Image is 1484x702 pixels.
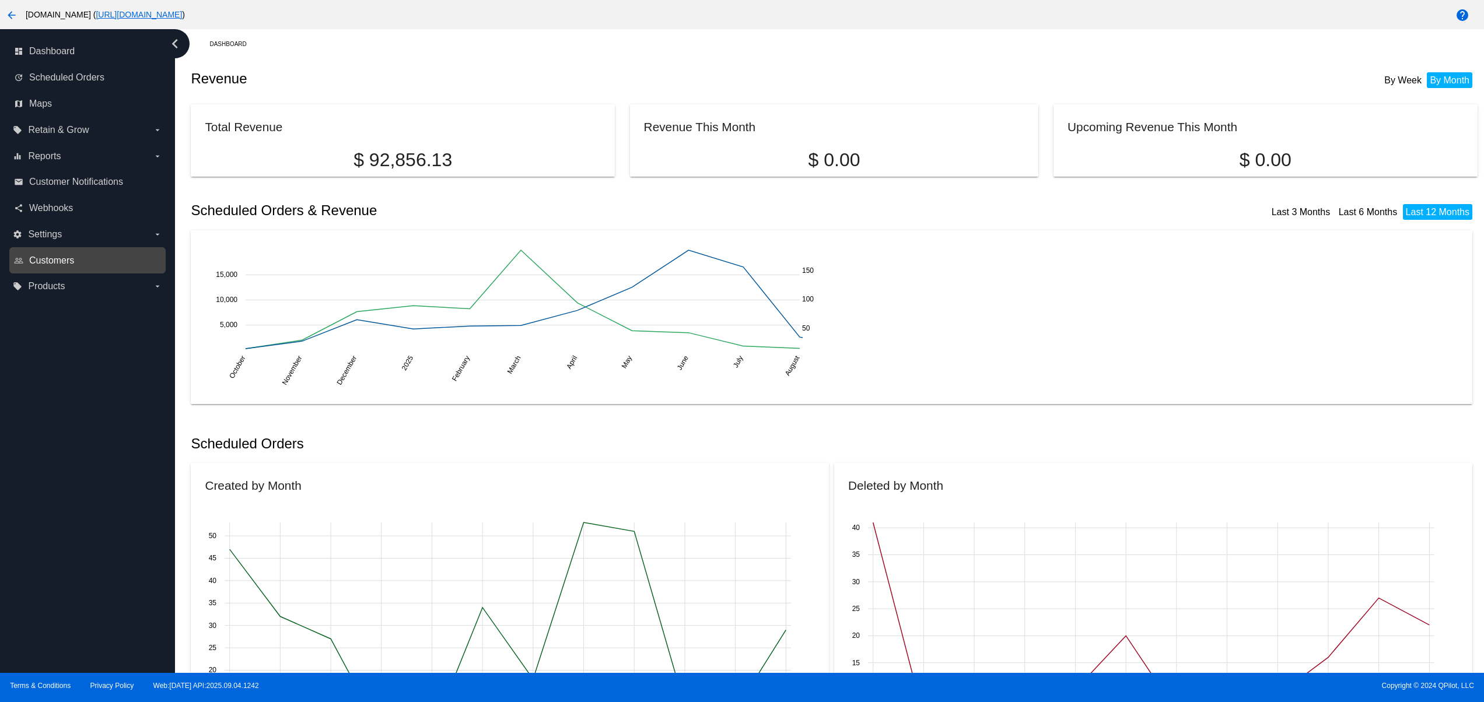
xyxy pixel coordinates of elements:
a: [URL][DOMAIN_NAME] [96,10,182,19]
text: October [228,354,247,380]
h2: Upcoming Revenue This Month [1067,120,1237,134]
i: share [14,203,23,213]
i: dashboard [14,47,23,56]
span: Settings [28,229,62,240]
i: local_offer [13,282,22,291]
h2: Deleted by Month [848,479,943,492]
p: $ 92,856.13 [205,149,600,171]
text: 100 [802,295,814,303]
p: $ 0.00 [1067,149,1463,171]
span: Webhooks [29,203,73,213]
span: Copyright © 2024 QPilot, LLC [752,682,1474,690]
text: 35 [852,551,860,559]
text: 30 [209,622,217,630]
li: By Week [1381,72,1424,88]
a: dashboard Dashboard [14,42,162,61]
text: 20 [209,666,217,675]
a: Web:[DATE] API:2025.09.04.1242 [153,682,259,690]
text: 15 [852,659,860,667]
text: 40 [209,577,217,585]
a: Privacy Policy [90,682,134,690]
a: people_outline Customers [14,251,162,270]
span: Scheduled Orders [29,72,104,83]
text: December [335,354,359,386]
h2: Revenue This Month [644,120,756,134]
span: Retain & Grow [28,125,89,135]
text: 10,000 [216,296,238,304]
span: Reports [28,151,61,162]
span: Customer Notifications [29,177,123,187]
text: August [783,354,801,377]
i: equalizer [13,152,22,161]
i: arrow_drop_down [153,230,162,239]
i: map [14,99,23,108]
a: email Customer Notifications [14,173,162,191]
li: By Month [1427,72,1472,88]
text: February [450,354,471,382]
h2: Scheduled Orders & Revenue [191,202,834,219]
i: chevron_left [166,34,184,53]
text: 25 [852,605,860,613]
mat-icon: help [1455,8,1469,22]
a: Last 6 Months [1339,207,1398,217]
a: Last 3 Months [1272,207,1331,217]
span: Customers [29,255,74,266]
text: 5,000 [220,321,237,329]
text: 50 [209,532,217,540]
a: Dashboard [209,35,257,53]
span: Dashboard [29,46,75,57]
text: 40 [852,524,860,532]
text: May [620,354,633,370]
text: November [281,354,304,386]
h2: Created by Month [205,479,301,492]
text: 20 [852,632,860,640]
text: 15,000 [216,271,238,279]
i: arrow_drop_down [153,152,162,161]
text: April [565,354,579,370]
text: 35 [209,599,217,608]
i: arrow_drop_down [153,282,162,291]
text: July [731,354,745,368]
i: email [14,177,23,187]
a: update Scheduled Orders [14,68,162,87]
a: share Webhooks [14,199,162,217]
mat-icon: arrow_back [5,8,19,22]
i: settings [13,230,22,239]
h2: Scheduled Orders [191,436,834,452]
a: Terms & Conditions [10,682,71,690]
text: 2025 [400,354,415,371]
span: Maps [29,99,52,109]
span: [DOMAIN_NAME] ( ) [26,10,185,19]
i: local_offer [13,125,22,135]
a: Last 12 Months [1406,207,1469,217]
i: update [14,73,23,82]
text: 25 [209,644,217,652]
h2: Revenue [191,71,834,87]
text: 50 [802,324,810,332]
text: 30 [852,578,860,586]
text: 45 [209,554,217,563]
text: June [675,354,690,371]
text: 150 [802,266,814,274]
h2: Total Revenue [205,120,282,134]
p: $ 0.00 [644,149,1025,171]
i: people_outline [14,256,23,265]
i: arrow_drop_down [153,125,162,135]
text: March [506,354,523,375]
a: map Maps [14,94,162,113]
span: Products [28,281,65,292]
